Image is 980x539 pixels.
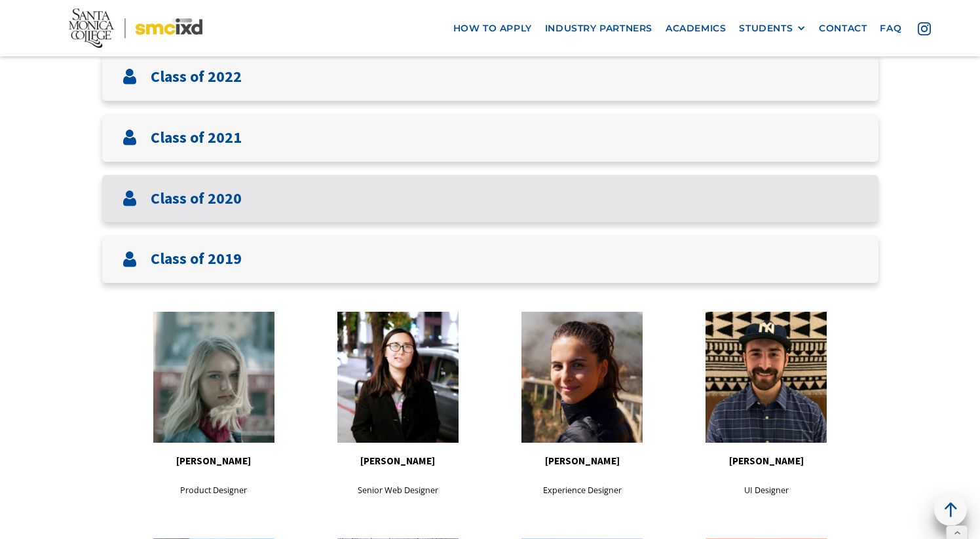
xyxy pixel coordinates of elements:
[69,9,202,48] img: Santa Monica College - SMC IxD logo
[490,483,674,498] p: Experience Designer
[674,453,858,470] h5: [PERSON_NAME]
[873,16,908,41] a: faq
[122,251,138,267] img: User icon
[739,23,806,34] div: STUDENTS
[918,22,931,35] img: icon - instagram
[151,67,242,86] h3: Class of 2022
[151,189,242,208] h3: Class of 2020
[538,16,659,41] a: industry partners
[674,483,858,498] p: UI Designer
[151,250,242,269] h3: Class of 2019
[934,493,967,526] a: back to top
[306,453,490,470] h5: [PERSON_NAME]
[659,16,732,41] a: Academics
[306,483,490,498] p: Senior Web Designer
[151,128,242,147] h3: Class of 2021
[447,16,538,41] a: how to apply
[812,16,873,41] a: contact
[739,23,793,34] div: STUDENTS
[122,130,138,145] img: User icon
[122,483,306,498] p: Product Designer
[490,453,674,470] h5: [PERSON_NAME]
[122,453,306,470] h5: [PERSON_NAME]
[122,69,138,84] img: User icon
[122,191,138,206] img: User icon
